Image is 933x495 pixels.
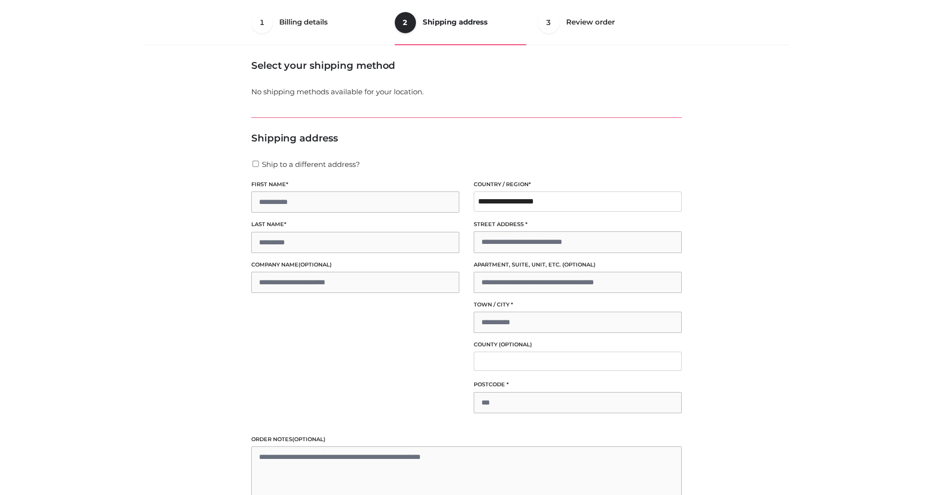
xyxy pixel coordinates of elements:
span: (optional) [298,261,332,268]
h3: Shipping address [251,132,682,144]
h3: Select your shipping method [251,60,682,71]
label: County [474,340,682,349]
label: Town / City [474,300,682,309]
span: Ship to a different address? [262,160,360,169]
span: (optional) [562,261,596,268]
p: No shipping methods available for your location. [251,86,682,98]
label: Last name [251,220,459,229]
input: Ship to a different address? [251,161,260,167]
span: (optional) [499,341,532,348]
label: Street address [474,220,682,229]
label: Company name [251,260,459,269]
label: First name [251,180,459,189]
span: (optional) [292,436,325,443]
label: Apartment, suite, unit, etc. [474,260,682,269]
label: Order notes [251,435,682,444]
label: Postcode [474,380,682,389]
label: Country / Region [474,180,682,189]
